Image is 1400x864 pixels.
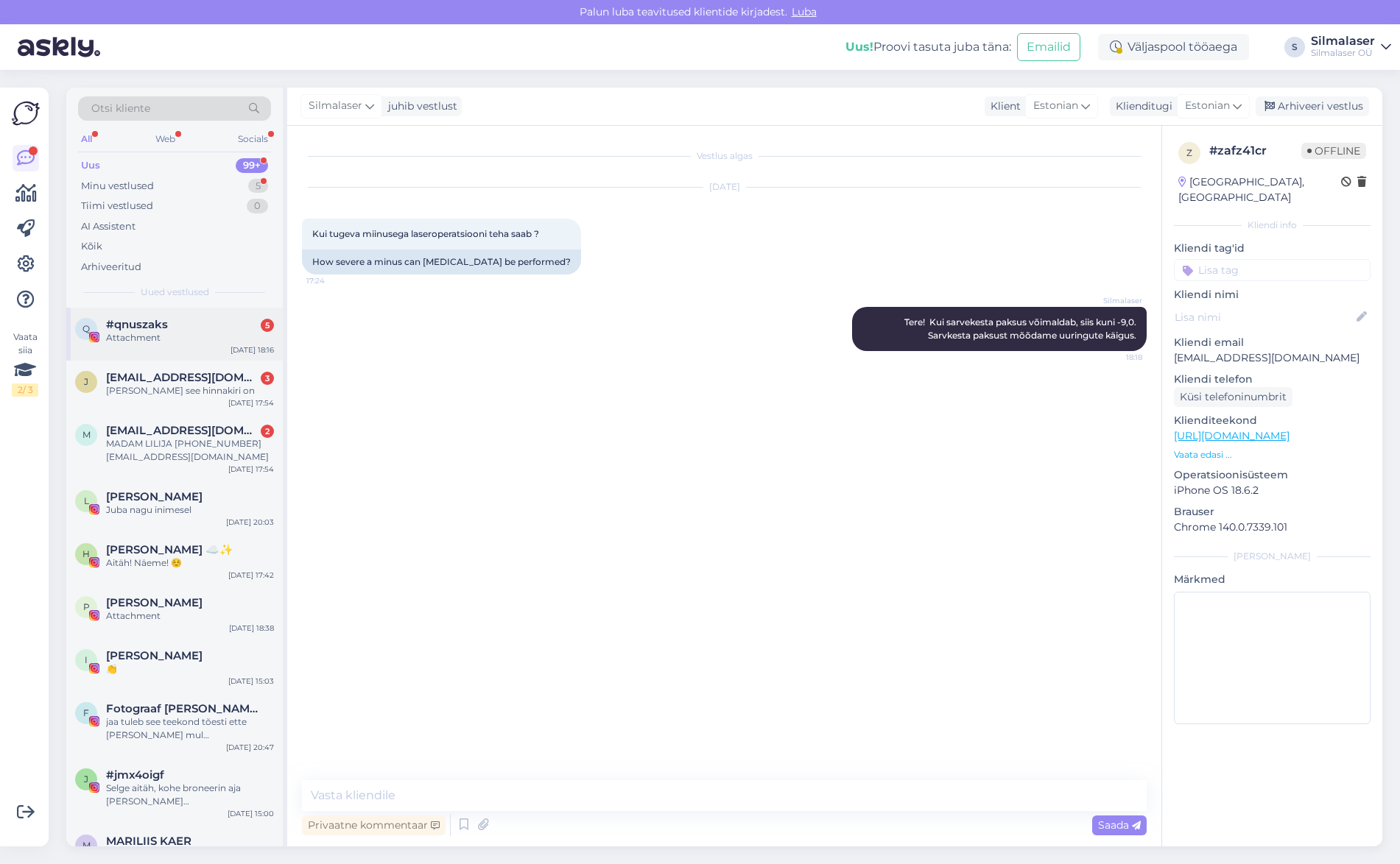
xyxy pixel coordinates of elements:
span: MARILIIS KAER [106,835,191,848]
div: [DATE] [302,180,1147,194]
p: Kliendi telefon [1174,372,1371,387]
div: Minu vestlused [81,179,154,194]
input: Lisa tag [1174,259,1371,281]
div: 0 [247,199,268,213]
span: Lisabet Loigu [106,490,203,503]
div: Tiimi vestlused [81,199,153,213]
span: Silmalaser [309,98,362,114]
div: Privaatne kommentaar [302,815,446,835]
span: j [84,376,88,387]
span: jasmine.mahov@gmail.com [106,371,259,384]
div: Web [152,130,178,149]
span: 18:18 [1087,352,1142,363]
div: [DATE] 17:42 [228,570,274,581]
div: Klienditugi [1110,99,1172,114]
span: Uued vestlused [141,286,209,299]
div: [DATE] 20:47 [226,742,274,753]
div: Juba nagu inimesel [106,503,274,517]
span: I [85,654,88,665]
span: Estonian [1033,98,1078,114]
div: Vaata siia [12,330,38,397]
span: Kui tugeva miinusega laseroperatsiooni teha saab ? [312,228,539,239]
div: [DATE] 15:00 [228,808,274,819]
img: Askly Logo [12,99,40,127]
div: Silmalaser OÜ [1311,47,1375,59]
div: 3 [261,372,274,385]
div: Väljaspool tööaega [1098,34,1249,60]
p: iPhone OS 18.6.2 [1174,483,1371,498]
span: #qnuszaks [106,318,168,331]
input: Lisa nimi [1175,309,1354,325]
div: [PERSON_NAME] [1174,550,1371,563]
div: # zafz41cr [1209,142,1301,160]
span: h [82,548,90,559]
span: 17:24 [306,275,362,286]
div: juhib vestlust [382,99,457,114]
p: Märkmed [1174,572,1371,587]
span: Otsi kliente [91,101,150,116]
div: 2 [261,425,274,438]
p: Chrome 140.0.7339.101 [1174,520,1371,535]
span: Inger V [106,649,203,662]
div: [DATE] 17:54 [228,464,274,475]
div: [DATE] 17:54 [228,397,274,408]
div: Küsi telefoninumbrit [1174,387,1292,407]
p: Klienditeekond [1174,413,1371,428]
span: helen ☁️✨ [106,543,233,556]
div: S [1284,37,1305,57]
div: Attachment [106,331,274,344]
p: Kliendi tag'id [1174,241,1371,256]
div: Kliendi info [1174,219,1371,232]
div: [GEOGRAPHIC_DATA], [GEOGRAPHIC_DATA] [1178,174,1341,205]
div: Selge aitäh, kohe broneerin aja [PERSON_NAME] broneerimissüsteemis. Ja näeme varsti teie kliiniku... [106,782,274,808]
div: Attachment [106,609,274,623]
p: Brauser [1174,504,1371,520]
div: Vestlus algas [302,149,1147,163]
div: [DATE] 15:03 [228,676,274,687]
b: Uus! [845,40,873,54]
a: [URL][DOMAIN_NAME] [1174,429,1290,442]
div: Kõik [81,239,102,254]
p: [EMAIL_ADDRESS][DOMAIN_NAME] [1174,350,1371,366]
span: L [84,495,89,506]
span: Fotograaf Maigi [106,702,259,715]
div: 👏 [106,662,274,676]
div: Arhiveeri vestlus [1256,96,1369,116]
button: Emailid [1017,33,1080,61]
div: [DATE] 20:03 [226,517,274,528]
span: MADAM.LILIJA@GMAIL.COM [106,424,259,437]
div: Klient [985,99,1021,114]
div: 2 / 3 [12,383,38,397]
div: [DATE] 18:16 [231,344,274,355]
p: Kliendi nimi [1174,287,1371,302]
div: [PERSON_NAME] see hinnakiri on [106,384,274,397]
div: All [78,130,95,149]
div: [DATE] 18:38 [229,623,274,634]
span: z [1186,147,1192,158]
span: M [82,429,91,440]
span: Estonian [1185,98,1230,114]
div: AI Assistent [81,219,136,234]
span: Offline [1301,143,1366,159]
span: pauline lotta [106,596,203,609]
div: How severe a minus can [MEDICAL_DATA] be performed? [302,249,581,275]
span: Silmalaser [1087,295,1142,306]
div: MADAM LILIJA [PHONE_NUMBER] [EMAIL_ADDRESS][DOMAIN_NAME] [106,437,274,464]
span: q [82,323,90,334]
div: Socials [235,130,271,149]
span: #jmx4oigf [106,768,164,782]
div: Silmalaser [1311,35,1375,47]
span: F [83,707,89,718]
div: 5 [261,319,274,332]
p: Vaata edasi ... [1174,448,1371,461]
div: 5 [248,179,268,194]
div: jaa tuleb see teekond tõesti ette [PERSON_NAME] mul [PERSON_NAME] -1 noh viimati pigem aga nii mõ... [106,715,274,742]
span: Luba [787,5,821,18]
p: Operatsioonisüsteem [1174,467,1371,483]
span: Saada [1098,818,1141,832]
div: 99+ [236,158,268,173]
span: M [82,840,91,851]
div: Arhiveeritud [81,260,141,275]
div: Uus [81,158,100,173]
p: Kliendi email [1174,335,1371,350]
